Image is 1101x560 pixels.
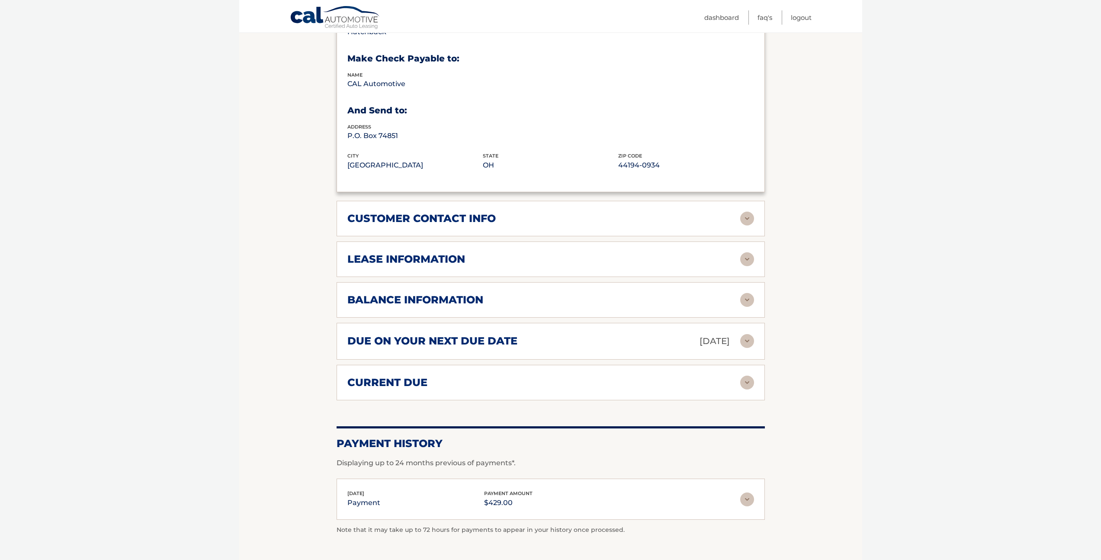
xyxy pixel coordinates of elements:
p: OH [483,159,618,171]
span: state [483,153,498,159]
p: CAL Automotive [347,78,483,90]
img: accordion-rest.svg [740,252,754,266]
h3: Make Check Payable to: [347,53,754,64]
p: [GEOGRAPHIC_DATA] [347,159,483,171]
p: Note that it may take up to 72 hours for payments to appear in your history once processed. [337,525,765,535]
h2: Payment History [337,437,765,450]
span: payment amount [484,490,533,496]
span: city [347,153,359,159]
a: Dashboard [704,10,739,25]
p: P.O. Box 74851 [347,130,483,142]
p: Displaying up to 24 months previous of payments*. [337,458,765,468]
h3: And Send to: [347,105,754,116]
p: payment [347,497,380,509]
h2: balance information [347,293,483,306]
a: FAQ's [758,10,772,25]
h2: customer contact info [347,212,496,225]
h2: lease information [347,253,465,266]
span: [DATE] [347,490,364,496]
span: name [347,72,363,78]
img: accordion-rest.svg [740,293,754,307]
span: address [347,124,371,130]
p: [DATE] [700,334,730,349]
a: Cal Automotive [290,6,381,31]
a: Logout [791,10,812,25]
h2: due on your next due date [347,335,517,348]
p: $429.00 [484,497,533,509]
p: 44194-0934 [618,159,754,171]
img: accordion-rest.svg [740,334,754,348]
h2: current due [347,376,427,389]
img: accordion-rest.svg [740,376,754,389]
span: zip code [618,153,642,159]
img: accordion-rest.svg [740,492,754,506]
img: accordion-rest.svg [740,212,754,225]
